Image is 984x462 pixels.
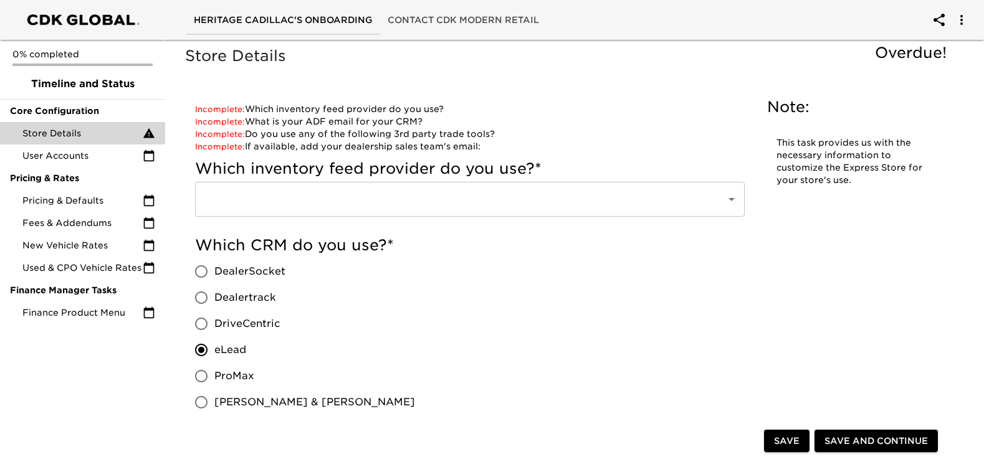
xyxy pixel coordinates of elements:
[947,5,977,35] button: account of current user
[10,172,155,184] span: Pricing & Rates
[924,5,954,35] button: account of current user
[195,116,423,126] a: What is your ADF email for your CRM?
[22,262,143,274] span: Used & CPO Vehicle Rates
[875,44,947,62] span: Overdue!
[195,130,245,139] span: Incomplete:
[10,105,155,117] span: Core Configuration
[195,117,245,126] span: Incomplete:
[214,264,285,279] span: DealerSocket
[195,105,245,114] span: Incomplete:
[22,306,143,319] span: Finance Product Menu
[12,48,153,60] p: 0% completed
[214,421,280,436] span: VinSolutions
[388,12,539,28] span: Contact CDK Modern Retail
[764,430,810,453] button: Save
[22,127,143,139] span: Store Details
[22,217,143,229] span: Fees & Addendums
[723,191,740,208] button: Open
[814,430,938,453] button: Save and Continue
[195,129,495,139] a: Do you use any of the following 3rd party trade tools?
[214,369,254,384] span: ProMax
[195,141,480,151] a: If available, add your dealership sales team's email:
[214,290,276,305] span: Dealertrack
[214,316,280,331] span: DriveCentric
[22,149,143,162] span: User Accounts
[214,342,246,357] span: eLead
[195,159,745,179] h5: Which inventory feed provider do you use?
[22,239,143,252] span: New Vehicle Rates
[195,235,745,255] h5: Which CRM do you use?
[767,97,935,117] h5: Note:
[10,284,155,296] span: Finance Manager Tasks
[10,77,155,92] span: Timeline and Status
[774,433,800,449] span: Save
[194,12,373,28] span: Heritage Cadillac's Onboarding
[195,142,245,151] span: Incomplete:
[214,395,415,410] span: [PERSON_NAME] & [PERSON_NAME]
[824,433,928,449] span: Save and Continue
[776,137,926,187] p: This task provides us with the necessary information to customize the Express Store for your stor...
[195,104,444,114] a: Which inventory feed provider do you use?
[185,46,953,66] h5: Store Details
[22,194,143,207] span: Pricing & Defaults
